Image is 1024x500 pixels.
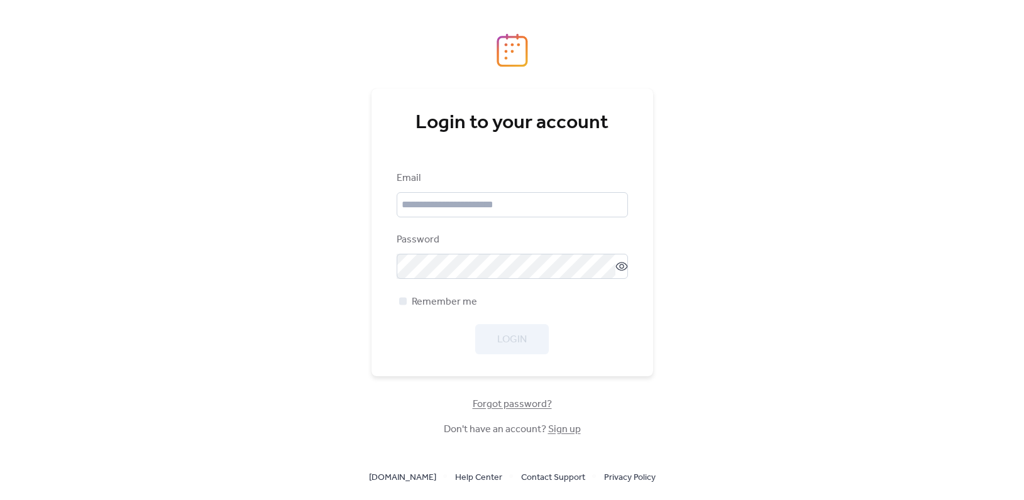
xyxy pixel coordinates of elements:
[397,111,628,136] div: Login to your account
[604,469,656,485] a: Privacy Policy
[369,470,436,486] span: [DOMAIN_NAME]
[473,401,552,408] a: Forgot password?
[397,232,625,247] div: Password
[521,469,585,485] a: Contact Support
[521,470,585,486] span: Contact Support
[444,422,581,437] span: Don't have an account?
[497,33,528,67] img: logo
[412,295,477,310] span: Remember me
[455,469,502,485] a: Help Center
[548,420,581,439] a: Sign up
[369,469,436,485] a: [DOMAIN_NAME]
[397,171,625,186] div: Email
[604,470,656,486] span: Privacy Policy
[455,470,502,486] span: Help Center
[473,397,552,412] span: Forgot password?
